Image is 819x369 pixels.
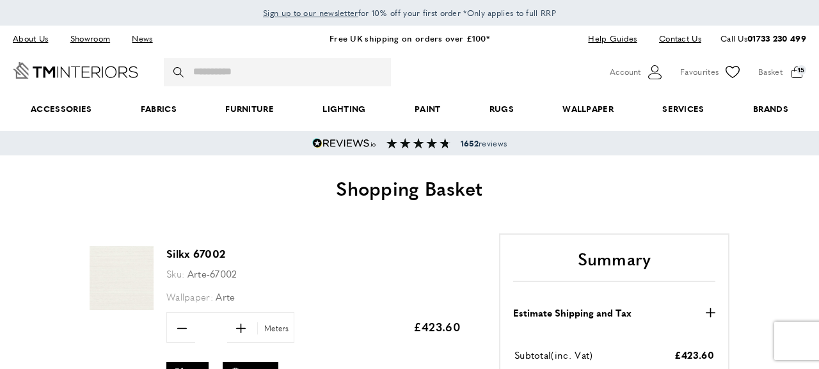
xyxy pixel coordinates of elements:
a: Rugs [465,90,539,129]
a: Fabrics [116,90,201,129]
img: Reviews.io 5 stars [312,138,376,148]
strong: 1652 [461,137,479,149]
span: Subtotal [514,348,551,361]
span: Arte [216,290,235,303]
a: About Us [13,30,58,47]
span: Favourites [680,65,719,79]
a: Paint [390,90,465,129]
span: Arte-67002 [187,267,237,280]
button: Estimate Shipping and Tax [513,305,715,320]
span: £423.60 [674,348,714,361]
button: Search [173,58,186,86]
a: Showroom [61,30,120,47]
span: Sku: [166,267,184,280]
span: Account [610,65,640,79]
a: 01733 230 499 [747,32,806,44]
img: Silkx 67002 [90,246,154,310]
button: Customer Account [610,63,664,82]
strong: Estimate Shipping and Tax [513,305,632,320]
a: Services [638,90,729,129]
a: Go to Home page [13,62,138,79]
span: for 10% off your first order *Only applies to full RRP [263,7,556,19]
a: Brands [729,90,813,129]
span: Wallpaper: [166,290,213,303]
span: Sign up to our newsletter [263,7,358,19]
a: Silkx 67002 [90,301,154,312]
span: (inc. Vat) [551,348,592,361]
a: News [122,30,162,47]
span: Accessories [6,90,116,129]
span: reviews [461,138,507,148]
p: Call Us [720,32,806,45]
a: Sign up to our newsletter [263,6,358,19]
span: Shopping Basket [336,174,483,201]
span: £423.60 [413,318,461,334]
h2: Summary [513,247,715,282]
a: Lighting [298,90,390,129]
a: Favourites [680,63,742,82]
a: Help Guides [578,30,646,47]
a: Wallpaper [538,90,638,129]
a: Silkx 67002 [166,246,225,261]
a: Furniture [201,90,298,129]
a: Contact Us [649,30,701,47]
span: Meters [257,322,292,334]
img: Reviews section [386,138,450,148]
a: Free UK shipping on orders over £100* [330,32,489,44]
